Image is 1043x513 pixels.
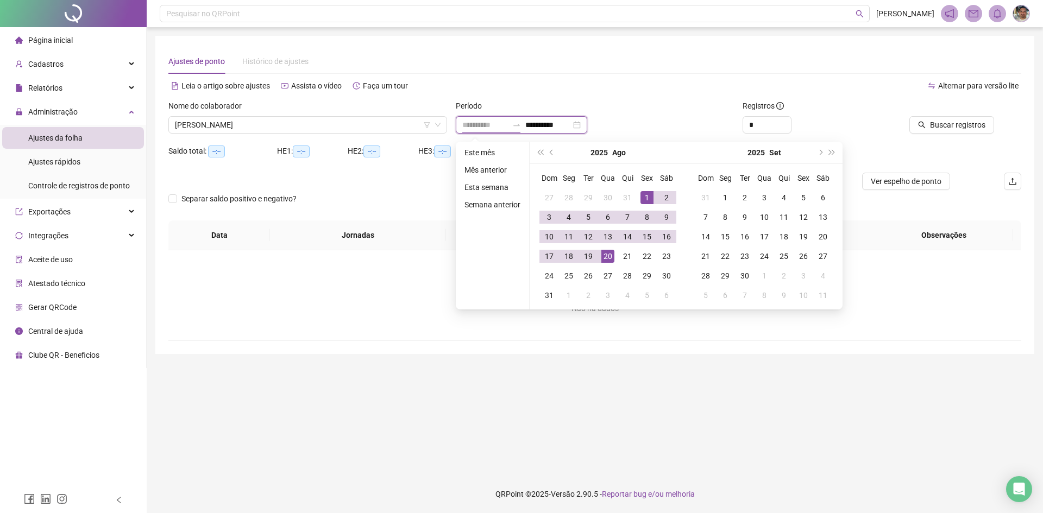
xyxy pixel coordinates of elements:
[562,289,575,302] div: 1
[660,191,673,204] div: 2
[769,142,781,163] button: month panel
[446,220,555,250] th: Entrada 1
[875,220,1013,250] th: Observações
[147,475,1043,513] footer: QRPoint © 2025 - 2.90.5 -
[621,230,634,243] div: 14
[774,266,794,286] td: 2025-10-02
[168,57,225,66] span: Ajustes de ponto
[598,286,618,305] td: 2025-09-03
[696,266,715,286] td: 2025-09-28
[755,207,774,227] td: 2025-09-10
[735,227,755,246] td: 2025-09-16
[814,142,826,163] button: next-year
[738,211,751,224] div: 9
[618,188,637,207] td: 2025-07-31
[715,246,735,266] td: 2025-09-22
[181,81,270,90] span: Leia o artigo sobre ajustes
[776,102,784,110] span: info-circle
[719,269,732,282] div: 29
[660,250,673,263] div: 23
[15,256,23,263] span: audit
[40,493,51,504] span: linkedin
[696,286,715,305] td: 2025-10-05
[758,250,771,263] div: 24
[715,227,735,246] td: 2025-09-15
[657,286,676,305] td: 2025-09-06
[618,266,637,286] td: 2025-08-28
[719,250,732,263] div: 22
[637,286,657,305] td: 2025-09-05
[270,220,446,250] th: Jornadas
[281,82,288,90] span: youtube
[460,163,525,176] li: Mês anterior
[738,250,751,263] div: 23
[424,122,430,128] span: filter
[657,266,676,286] td: 2025-08-30
[797,269,810,282] div: 3
[735,188,755,207] td: 2025-09-02
[15,208,23,216] span: export
[1008,177,1017,186] span: upload
[363,81,408,90] span: Faça um tour
[618,207,637,227] td: 2025-08-07
[816,211,830,224] div: 13
[582,289,595,302] div: 2
[175,117,441,133] span: ADRIANA BARRETO DOS SANTOS
[813,188,833,207] td: 2025-09-06
[719,191,732,204] div: 1
[15,84,23,92] span: file
[562,191,575,204] div: 28
[28,84,62,92] span: Relatórios
[181,302,1008,314] div: Não há dados
[774,188,794,207] td: 2025-09-04
[512,121,521,129] span: to
[738,230,751,243] div: 16
[660,269,673,282] div: 30
[171,82,179,90] span: file-text
[777,289,790,302] div: 9
[657,227,676,246] td: 2025-08-16
[816,191,830,204] div: 6
[735,266,755,286] td: 2025-09-30
[456,100,489,112] label: Período
[559,246,579,266] td: 2025-08-18
[774,207,794,227] td: 2025-09-11
[621,289,634,302] div: 4
[293,145,310,157] span: --:--
[816,230,830,243] div: 20
[777,191,790,204] div: 4
[562,230,575,243] div: 11
[208,145,225,157] span: --:--
[715,286,735,305] td: 2025-10-06
[539,286,559,305] td: 2025-08-31
[168,220,270,250] th: Data
[434,145,451,157] span: --:--
[598,227,618,246] td: 2025-08-13
[774,286,794,305] td: 2025-10-09
[755,188,774,207] td: 2025-09-03
[738,269,751,282] div: 30
[797,250,810,263] div: 26
[28,134,83,142] span: Ajustes da folha
[743,100,784,112] span: Registros
[755,168,774,188] th: Qua
[543,289,556,302] div: 31
[699,230,712,243] div: 14
[816,289,830,302] div: 11
[794,286,813,305] td: 2025-10-10
[945,9,954,18] span: notification
[938,81,1019,90] span: Alternar para versão lite
[15,60,23,68] span: user-add
[28,181,130,190] span: Controle de registros de ponto
[598,188,618,207] td: 2025-07-30
[640,211,654,224] div: 8
[539,188,559,207] td: 2025-07-27
[657,168,676,188] th: Sáb
[618,286,637,305] td: 2025-09-04
[168,100,249,112] label: Nome do colaborador
[794,246,813,266] td: 2025-09-26
[177,193,301,205] span: Separar saldo positivo e negativo?
[777,230,790,243] div: 18
[696,207,715,227] td: 2025-09-07
[551,490,575,498] span: Versão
